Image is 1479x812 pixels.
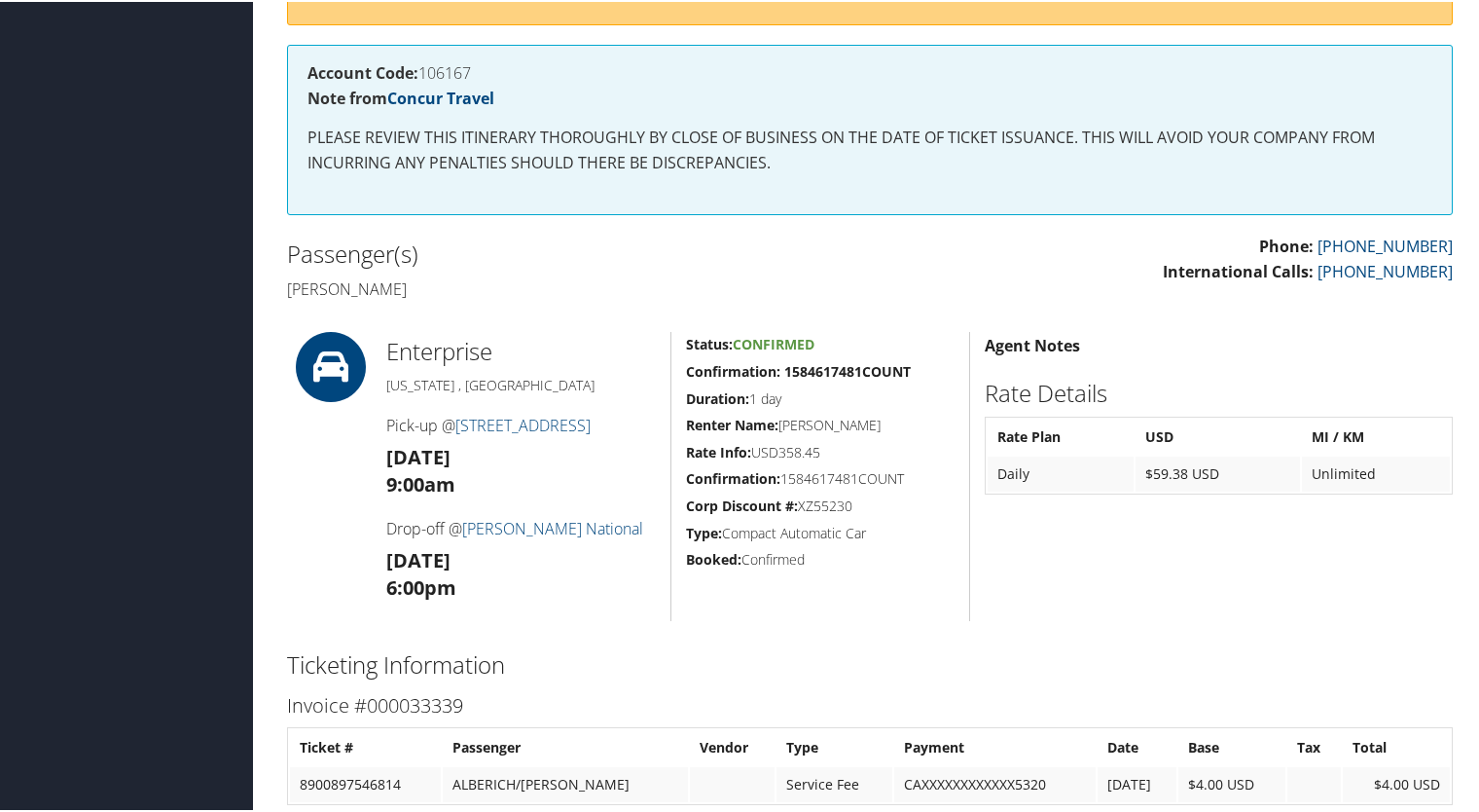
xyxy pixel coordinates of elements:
[1178,765,1285,800] td: $4.00 USD
[386,333,656,366] h2: Enterprise
[686,333,733,351] strong: Status:
[290,765,441,800] td: 8900897546814
[686,360,911,379] strong: Confirmation: 1584617481COUNT
[386,545,451,572] strong: [DATE]
[307,63,1432,79] h4: 106167
[686,388,749,406] strong: Duration:
[287,277,855,298] h4: [PERSON_NAME]
[686,548,955,568] h5: Confirmed
[1178,728,1285,763] th: Base
[287,236,855,269] h2: Passenger(s)
[1317,259,1453,280] a: [PHONE_NUMBER]
[686,441,751,460] strong: Rate Info:
[686,495,955,514] h5: XZ55230
[686,414,955,433] h5: [PERSON_NAME]
[1098,728,1176,763] th: Date
[1343,728,1450,763] th: Total
[985,333,1080,354] strong: Agent Notes
[290,728,441,763] th: Ticket #
[386,374,656,393] h5: [US_STATE] , [GEOGRAPHIC_DATA]
[686,522,722,540] strong: Type:
[1136,455,1300,490] td: $59.38 USD
[386,516,656,537] h4: Drop-off @
[776,728,892,763] th: Type
[686,388,955,407] h5: 1 day
[1317,234,1453,255] a: [PHONE_NUMBER]
[1136,418,1300,453] th: USD
[1098,765,1176,800] td: [DATE]
[686,548,741,567] strong: Booked:
[1287,728,1341,763] th: Tax
[386,413,656,434] h4: Pick-up @
[1163,259,1314,280] strong: International Calls:
[1302,418,1450,453] th: MI / KM
[307,86,494,107] strong: Note from
[686,467,955,487] h5: 1584617481COUNT
[1302,455,1450,490] td: Unlimited
[455,413,591,434] a: [STREET_ADDRESS]
[988,418,1134,453] th: Rate Plan
[985,375,1453,408] h2: Rate Details
[386,572,456,599] strong: 6:00pm
[894,728,1096,763] th: Payment
[307,60,418,82] strong: Account Code:
[1259,234,1314,255] strong: Phone:
[307,124,1432,173] p: PLEASE REVIEW THIS ITINERARY THOROUGHLY BY CLOSE OF BUSINESS ON THE DATE OF TICKET ISSUANCE. THIS...
[988,455,1134,490] td: Daily
[686,495,798,513] strong: Corp Discount #:
[462,516,643,537] a: [PERSON_NAME] National
[443,728,688,763] th: Passenger
[386,442,451,468] strong: [DATE]
[387,86,494,107] a: Concur Travel
[733,333,814,351] span: Confirmed
[686,441,955,461] h5: USD358.45
[894,765,1096,800] td: CAXXXXXXXXXXXX5320
[287,690,1453,718] h3: Invoice #000033339
[686,467,780,486] strong: Confirmation:
[776,765,892,800] td: Service Fee
[443,765,688,800] td: ALBERICH/[PERSON_NAME]
[1343,765,1450,800] td: $4.00 USD
[686,522,955,541] h5: Compact Automatic Car
[686,414,778,432] strong: Renter Name:
[287,646,1453,680] h2: Ticketing Information
[690,728,775,763] th: Vendor
[386,469,455,496] strong: 9:00am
